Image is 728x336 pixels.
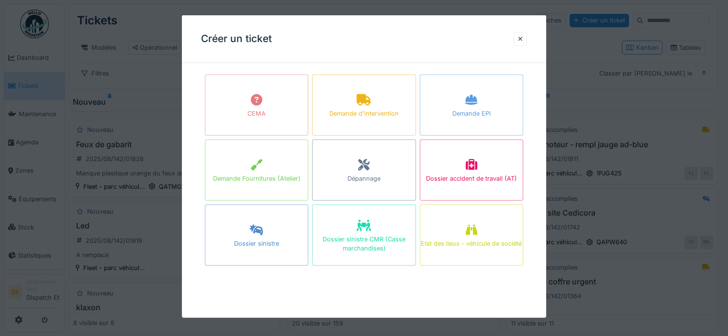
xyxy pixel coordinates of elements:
div: Demande EPI [452,109,491,118]
div: Demande d'intervention [329,109,399,118]
h3: Créer un ticket [201,33,272,45]
div: Dossier sinistre CMR (Casse marchandises) [313,234,415,252]
div: Dossier sinistre [234,239,279,248]
div: Dossier accident de travail (AT) [426,174,517,183]
div: Dépannage [347,174,381,183]
div: Demande Fournitures (Atelier) [213,174,301,183]
div: CEMA [247,109,266,118]
div: Etat des lieux - véhicule de société [421,239,522,248]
